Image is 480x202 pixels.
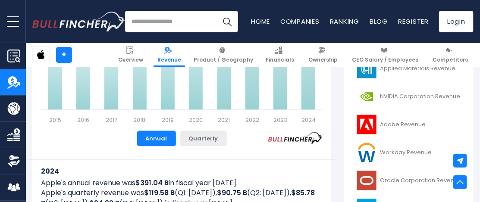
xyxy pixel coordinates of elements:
a: Adobe Revenue [351,113,467,137]
text: 2015 [49,116,61,124]
img: Bullfincher logo [32,12,125,31]
h3: 2024 [41,166,323,177]
img: WDAY logo [356,143,377,162]
a: Ranking [330,17,359,26]
a: Ownership [304,43,342,67]
span: Revenue [157,56,181,63]
text: 2022 [245,116,259,124]
a: Oracle Corporation Revenue [351,169,467,193]
a: Overview [114,43,147,67]
a: Revenue [154,43,185,67]
a: Blog [370,17,388,26]
text: 2020 [189,116,203,124]
span: Overview [118,56,143,63]
b: $391.04 B [135,178,169,188]
a: Competitors [429,43,472,67]
p: Apple's annual revenue was in fiscal year [DATE]. [41,178,323,188]
img: ADBE logo [356,115,377,134]
a: Go to homepage [32,12,125,31]
span: Product / Geography [194,56,253,63]
a: Financials [262,43,298,67]
a: Register [398,17,429,26]
a: Applied Materials Revenue [351,57,467,81]
a: + [56,47,72,63]
a: Companies [280,17,320,26]
text: 2018 [134,116,146,124]
img: ORCL logo [356,171,377,190]
span: Competitors [433,56,468,63]
text: 2021 [218,116,230,124]
b: $119.58 B [144,188,175,198]
a: Home [251,17,270,26]
text: 2017 [106,116,117,124]
span: Financials [266,56,294,63]
b: $90.75 B [217,188,247,198]
text: 2019 [162,116,174,124]
img: AMAT logo [356,59,377,78]
span: Ownership [308,56,338,63]
a: Workday Revenue [351,141,467,165]
button: Annual [137,131,176,146]
a: NVIDIA Corporation Revenue [351,85,467,109]
button: Search [216,11,238,32]
span: CEO Salary / Employees [352,56,418,63]
a: Login [439,11,474,32]
img: AAPL logo [33,47,49,63]
text: 2024 [301,116,316,124]
text: 2016 [77,116,89,124]
button: Quarterly [180,131,227,146]
img: NVDA logo [356,87,377,106]
a: Product / Geography [190,43,257,67]
text: 2023 [273,116,287,124]
img: Ownership [7,155,20,168]
a: CEO Salary / Employees [348,43,422,67]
